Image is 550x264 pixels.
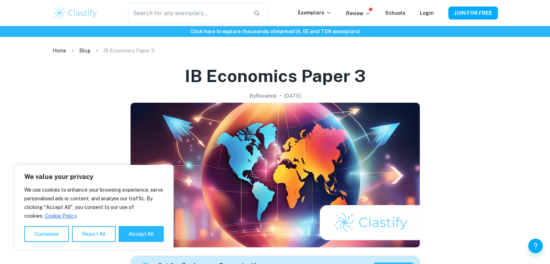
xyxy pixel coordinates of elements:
p: We value your privacy [24,173,164,181]
input: Search for any exemplars... [128,3,247,23]
button: Customise [24,226,69,242]
button: JOIN FOR FREE [448,7,498,20]
a: Cookie Policy [44,213,77,219]
a: Login [420,10,434,16]
img: IB Economics Paper 3 cover image [131,103,420,247]
p: • [280,92,281,100]
p: We use cookies to enhance your browsing experience, serve personalised ads or content, and analys... [24,186,164,220]
p: IB Economics Paper 3 [103,47,154,55]
a: Blog [79,46,90,56]
h2: [DATE] [284,92,301,100]
h6: Click here to explore thousands of marked IA, EE and TOK exemplars ! [1,27,549,35]
button: Accept All [119,226,164,242]
a: Home [52,46,66,56]
p: Review [346,9,371,17]
h2: By Roxanne [250,92,277,100]
p: Exemplars [298,9,332,17]
div: We value your privacy [14,165,174,250]
img: Clastify logo [52,6,98,20]
button: Help and Feedback [528,239,543,253]
h1: IB Economics Paper 3 [185,64,366,88]
button: Reject All [72,226,116,242]
a: Schools [385,10,405,16]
